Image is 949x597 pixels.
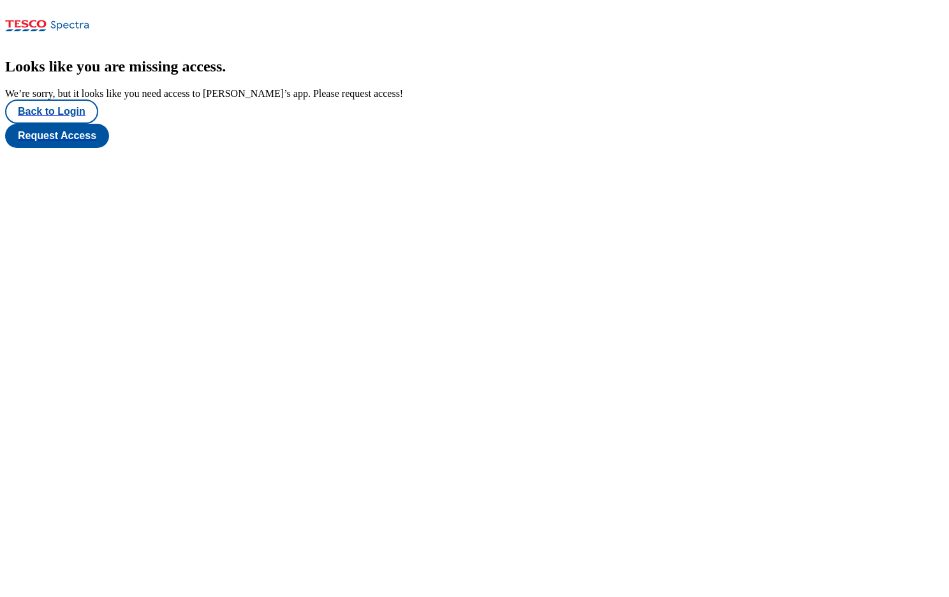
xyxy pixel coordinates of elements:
[5,99,944,124] a: Back to Login
[222,58,226,75] span: .
[5,124,944,148] a: Request Access
[5,124,109,148] button: Request Access
[5,99,98,124] button: Back to Login
[5,88,944,99] div: We’re sorry, but it looks like you need access to [PERSON_NAME]’s app. Please request access!
[5,58,944,75] h2: Looks like you are missing access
